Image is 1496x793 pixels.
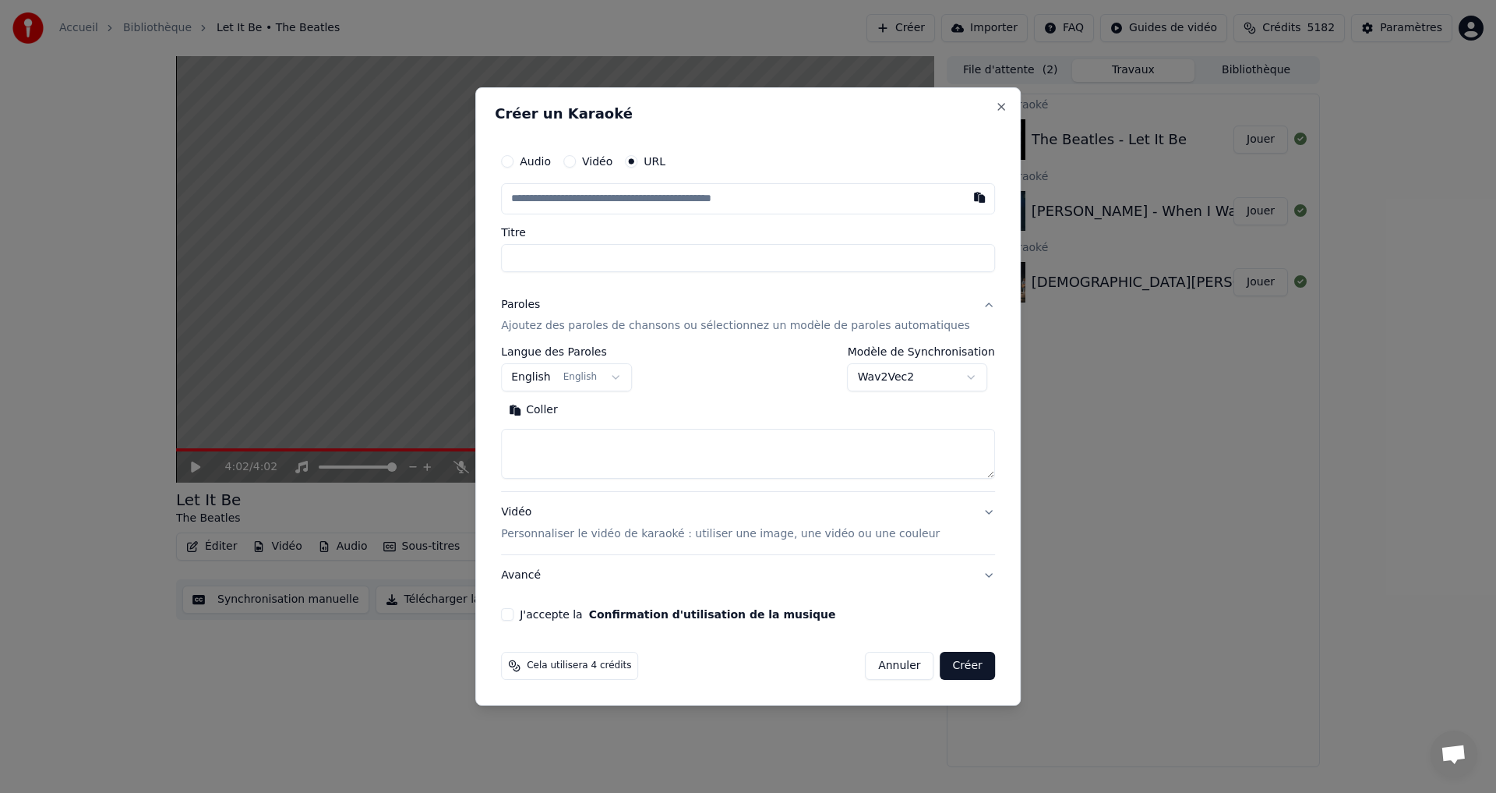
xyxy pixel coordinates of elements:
h2: Créer un Karaoké [495,107,1001,121]
button: ParolesAjoutez des paroles de chansons ou sélectionnez un modèle de paroles automatiques [501,285,995,347]
label: Vidéo [582,156,612,167]
button: Coller [501,398,566,423]
label: Langue des Paroles [501,347,632,358]
label: URL [644,156,665,167]
p: Personnaliser le vidéo de karaoké : utiliser une image, une vidéo ou une couleur [501,526,940,542]
p: Ajoutez des paroles de chansons ou sélectionnez un modèle de paroles automatiques [501,319,970,335]
label: Audio [520,156,551,167]
button: Avancé [501,555,995,596]
label: Modèle de Synchronisation [848,347,995,358]
label: J'accepte la [520,609,835,620]
button: J'accepte la [589,609,836,620]
button: VidéoPersonnaliser le vidéo de karaoké : utiliser une image, une vidéo ou une couleur [501,493,995,555]
label: Titre [501,227,995,238]
button: Annuler [865,652,933,680]
div: ParolesAjoutez des paroles de chansons ou sélectionnez un modèle de paroles automatiques [501,347,995,492]
button: Créer [940,652,995,680]
div: Paroles [501,297,540,313]
div: Vidéo [501,505,940,543]
span: Cela utilisera 4 crédits [527,660,631,672]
